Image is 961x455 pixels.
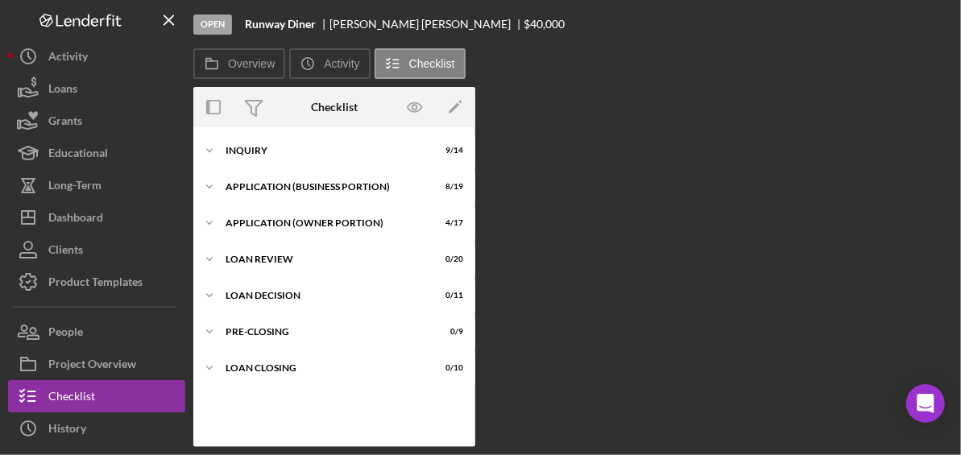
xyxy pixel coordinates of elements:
[193,48,285,79] button: Overview
[245,18,316,31] b: Runway Diner
[434,218,463,228] div: 4 / 17
[48,412,86,449] div: History
[48,266,143,302] div: Product Templates
[226,146,423,155] div: INQUIRY
[228,57,275,70] label: Overview
[48,348,136,384] div: Project Overview
[8,380,185,412] button: Checklist
[375,48,466,79] button: Checklist
[226,254,423,264] div: LOAN REVIEW
[48,234,83,270] div: Clients
[226,327,423,337] div: PRE-CLOSING
[434,363,463,373] div: 0 / 10
[226,363,423,373] div: LOAN CLOSING
[8,72,185,105] button: Loans
[8,169,185,201] button: Long-Term
[48,201,103,238] div: Dashboard
[226,218,423,228] div: APPLICATION (OWNER PORTION)
[311,101,358,114] div: Checklist
[8,40,185,72] button: Activity
[409,57,455,70] label: Checklist
[48,72,77,109] div: Loans
[324,57,359,70] label: Activity
[48,105,82,141] div: Grants
[8,266,185,298] button: Product Templates
[8,137,185,169] button: Educational
[434,327,463,337] div: 0 / 9
[8,348,185,380] button: Project Overview
[8,234,185,266] button: Clients
[48,169,101,205] div: Long-Term
[193,14,232,35] div: Open
[524,17,565,31] span: $40,000
[8,105,185,137] button: Grants
[8,412,185,445] button: History
[8,316,185,348] button: People
[434,254,463,264] div: 0 / 20
[434,291,463,300] div: 0 / 11
[329,18,524,31] div: [PERSON_NAME] [PERSON_NAME]
[906,384,945,423] div: Open Intercom Messenger
[48,40,88,77] div: Activity
[226,182,423,192] div: APPLICATION (BUSINESS PORTION)
[434,146,463,155] div: 9 / 14
[226,291,423,300] div: LOAN DECISION
[48,380,95,416] div: Checklist
[289,48,370,79] button: Activity
[434,182,463,192] div: 8 / 19
[8,201,185,234] button: Dashboard
[48,137,108,173] div: Educational
[48,316,83,352] div: People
